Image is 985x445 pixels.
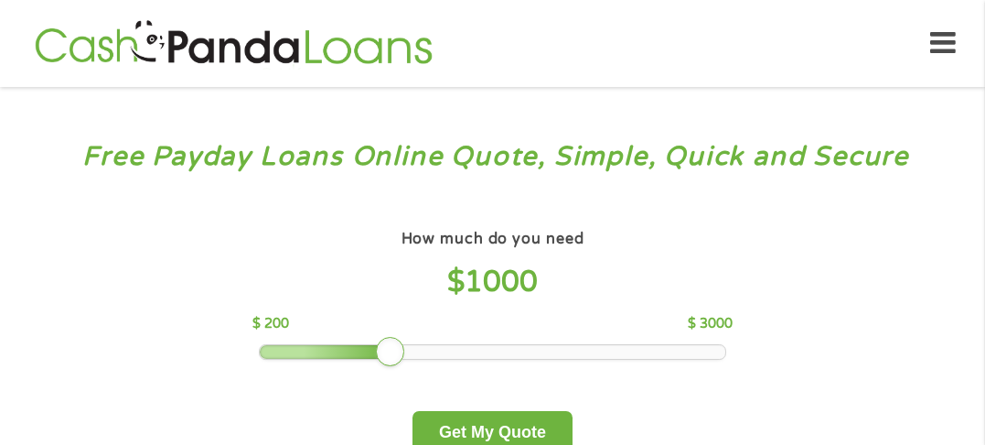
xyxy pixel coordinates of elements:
[465,265,538,299] span: 1000
[252,314,289,334] p: $ 200
[252,264,733,301] h4: $
[688,314,733,334] p: $ 3000
[401,230,584,249] h4: How much do you need
[29,17,437,70] img: GetLoanNow Logo
[53,140,933,174] h3: Free Payday Loans Online Quote, Simple, Quick and Secure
